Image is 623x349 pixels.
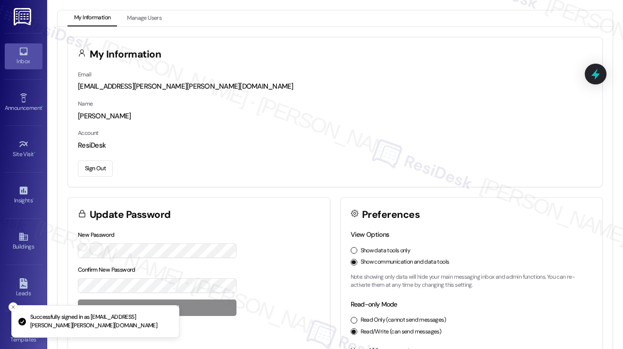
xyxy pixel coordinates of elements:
[5,183,42,208] a: Insights •
[351,230,389,239] label: View Options
[361,247,411,255] label: Show data tools only
[5,229,42,254] a: Buildings
[78,111,592,121] div: [PERSON_NAME]
[5,322,42,347] a: Templates •
[351,300,397,308] label: Read-only Mode
[78,141,592,150] div: ResiDesk
[5,275,42,301] a: Leads
[30,313,171,330] p: Successfully signed in as [EMAIL_ADDRESS][PERSON_NAME][PERSON_NAME][DOMAIN_NAME]
[78,231,115,239] label: New Password
[78,100,93,108] label: Name
[361,316,446,324] label: Read Only (cannot send messages)
[42,103,43,110] span: •
[78,71,91,78] label: Email
[5,136,42,162] a: Site Visit •
[34,150,35,156] span: •
[90,210,171,220] h3: Update Password
[362,210,420,220] h3: Preferences
[78,266,135,274] label: Confirm New Password
[5,43,42,69] a: Inbox
[90,50,161,59] h3: My Information
[14,8,33,25] img: ResiDesk Logo
[8,302,18,312] button: Close toast
[67,10,117,26] button: My Information
[78,82,592,91] div: [EMAIL_ADDRESS][PERSON_NAME][PERSON_NAME][DOMAIN_NAME]
[78,160,113,177] button: Sign Out
[33,196,34,202] span: •
[361,258,449,266] label: Show communication and data tools
[78,129,99,137] label: Account
[120,10,168,26] button: Manage Users
[361,328,442,336] label: Read/Write (can send messages)
[36,335,38,341] span: •
[351,273,593,290] p: Note: showing only data will hide your main messaging inbox and admin functions. You can re-activ...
